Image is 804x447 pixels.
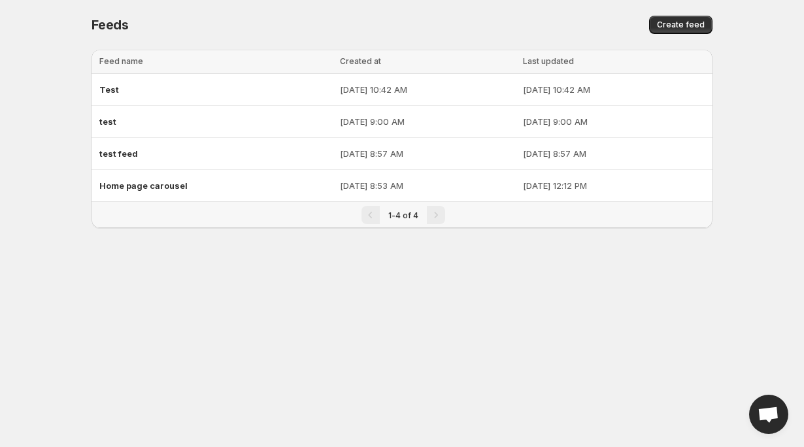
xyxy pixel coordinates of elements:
[99,56,143,66] span: Feed name
[99,116,116,127] span: test
[749,395,788,434] div: Open chat
[340,179,516,192] p: [DATE] 8:53 AM
[523,56,574,66] span: Last updated
[523,147,705,160] p: [DATE] 8:57 AM
[523,115,705,128] p: [DATE] 9:00 AM
[388,210,418,220] span: 1-4 of 4
[340,56,381,66] span: Created at
[649,16,712,34] button: Create feed
[340,115,516,128] p: [DATE] 9:00 AM
[340,83,516,96] p: [DATE] 10:42 AM
[99,180,188,191] span: Home page carousel
[92,17,129,33] span: Feeds
[523,83,705,96] p: [DATE] 10:42 AM
[92,201,712,228] nav: Pagination
[657,20,705,30] span: Create feed
[99,148,138,159] span: test feed
[99,84,119,95] span: Test
[340,147,516,160] p: [DATE] 8:57 AM
[523,179,705,192] p: [DATE] 12:12 PM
